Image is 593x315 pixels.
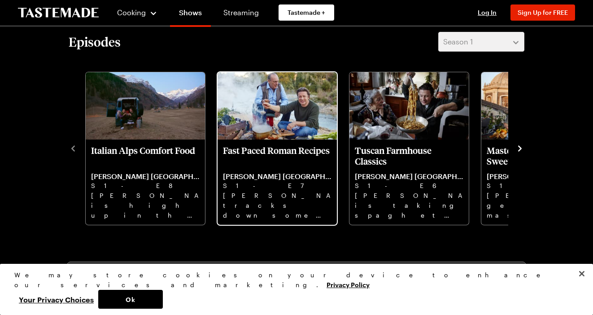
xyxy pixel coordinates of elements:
a: Fast Paced Roman Recipes [223,145,331,219]
button: Log In [469,8,505,17]
p: Fast Paced Roman Recipes [223,145,331,166]
p: S1 - E8 [91,181,200,191]
div: Fast Paced Roman Recipes [218,72,337,225]
div: Italian Alps Comfort Food [86,72,205,225]
p: [PERSON_NAME] [GEOGRAPHIC_DATA] [355,172,463,181]
p: [PERSON_NAME] [GEOGRAPHIC_DATA] [223,172,331,181]
a: More information about your privacy, opens in a new tab [327,280,370,289]
button: Ok [98,290,163,309]
h2: Episodes [69,34,121,50]
span: Tastemade + [288,8,325,17]
p: Tuscan Farmhouse Classics [355,145,463,166]
p: S1 - E7 [223,181,331,191]
div: 2 / 8 [217,70,349,226]
span: Sign Up for FREE [518,9,568,16]
div: We may store cookies on your device to enhance our services and marketing. [14,270,571,290]
button: navigate to next item [515,142,524,153]
button: Cooking [117,2,157,23]
button: Close [572,264,592,284]
div: 3 / 8 [349,70,480,226]
span: Cooking [117,8,146,17]
img: Fast Paced Roman Recipes [218,72,337,140]
a: Tuscan Farmhouse Classics [355,145,463,219]
span: Season 1 [443,36,473,47]
span: Log In [478,9,497,16]
a: Italian Alps Comfort Food [91,145,200,219]
p: Italian Alps Comfort Food [91,145,200,166]
img: Italian Alps Comfort Food [86,72,205,140]
div: 1 / 8 [85,70,217,226]
a: Shows [170,2,211,27]
button: navigate to previous item [69,142,78,153]
p: [PERSON_NAME] [GEOGRAPHIC_DATA] [91,172,200,181]
p: [PERSON_NAME] is high up in the Italian Alps cooking some great comfort food. [91,191,200,219]
button: Season 1 [438,32,524,52]
a: To Tastemade Home Page [18,8,99,18]
button: Sign Up for FREE [510,4,575,21]
button: Your Privacy Choices [14,290,98,309]
div: Tuscan Farmhouse Classics [349,72,469,225]
p: [PERSON_NAME] tracks down some fast, fresh and easy recipes, featuring [PERSON_NAME] and [PERSON_... [223,191,331,219]
div: Privacy [14,270,571,309]
a: Tastemade + [279,4,334,21]
p: S1 - E6 [355,181,463,191]
img: Tuscan Farmhouse Classics [349,72,469,140]
p: [PERSON_NAME] is taking spaghetti bolognese to the next level and re-creating a mind-blowing [DEM... [355,191,463,219]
